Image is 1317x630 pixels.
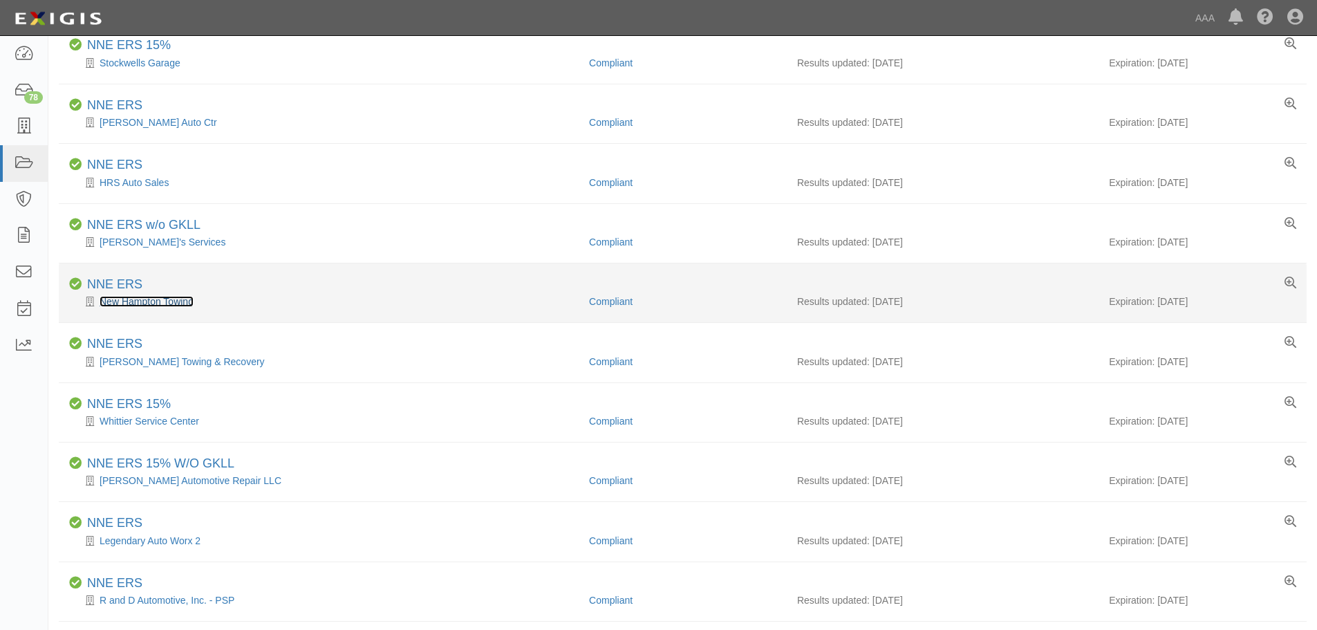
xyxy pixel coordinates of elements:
div: New Hampton Towing [69,295,579,308]
div: Results updated: [DATE] [797,355,1088,369]
a: [PERSON_NAME]'s Services [100,237,225,248]
div: Toupin Towing & Recovery [69,355,579,369]
div: Expiration: [DATE] [1109,474,1296,488]
div: Expiration: [DATE] [1109,355,1296,369]
a: Compliant [589,117,633,128]
div: Whiting's Automotive Repair LLC [69,474,579,488]
div: Expiration: [DATE] [1109,295,1296,308]
div: R and D Automotive, Inc. - PSP [69,593,579,607]
a: NNE ERS [87,158,142,172]
div: NNE ERS [87,516,142,531]
a: AAA [1188,4,1222,32]
a: View results summary [1285,38,1296,50]
div: NNE ERS [87,337,142,352]
div: NNE ERS [87,158,142,173]
a: Compliant [589,535,633,546]
a: [PERSON_NAME] Towing & Recovery [100,356,265,367]
div: Stockwells Garage [69,56,579,70]
div: Expiration: [DATE] [1109,534,1296,548]
div: NNE ERS 15% [87,38,171,53]
a: View results summary [1285,218,1296,230]
a: NNE ERS 15% [87,38,171,52]
a: New Hampton Towing [100,296,194,307]
a: Compliant [589,356,633,367]
a: View results summary [1285,337,1296,349]
i: Compliant [69,278,82,290]
a: View results summary [1285,277,1296,290]
div: Expiration: [DATE] [1109,593,1296,607]
a: NNE ERS [87,98,142,112]
i: Compliant [69,158,82,171]
div: Carrara's Services [69,235,579,249]
i: Compliant [69,337,82,350]
a: Stockwells Garage [100,57,180,68]
div: Whittier Service Center [69,414,579,428]
a: R and D Automotive, Inc. - PSP [100,595,234,606]
a: Compliant [589,595,633,606]
a: HRS Auto Sales [100,177,169,188]
div: Results updated: [DATE] [797,295,1088,308]
a: NNE ERS [87,516,142,530]
a: [PERSON_NAME] Auto Ctr [100,117,217,128]
a: Compliant [589,177,633,188]
img: logo-5460c22ac91f19d4615b14bd174203de0afe785f0fc80cf4dbbc73dc1793850b.png [10,6,106,31]
a: NNE ERS w/o GKLL [87,218,200,232]
a: [PERSON_NAME] Automotive Repair LLC [100,475,281,486]
div: Expiration: [DATE] [1109,235,1296,249]
a: NNE ERS [87,277,142,291]
div: NNE ERS w/o GKLL [87,218,200,233]
div: Results updated: [DATE] [797,176,1088,189]
div: Results updated: [DATE] [797,115,1088,129]
div: Expiration: [DATE] [1109,176,1296,189]
i: Compliant [69,398,82,410]
a: Compliant [589,416,633,427]
div: Expiration: [DATE] [1109,56,1296,70]
a: Compliant [589,57,633,68]
a: Compliant [589,475,633,486]
a: View results summary [1285,158,1296,170]
div: Legendary Auto Worx 2 [69,534,579,548]
i: Compliant [69,577,82,589]
div: Results updated: [DATE] [797,414,1088,428]
div: NNE ERS [87,576,142,591]
i: Help Center - Complianz [1257,10,1273,26]
div: Arnold's Auto Ctr [69,115,579,129]
div: HRS Auto Sales [69,176,579,189]
a: View results summary [1285,576,1296,589]
div: Results updated: [DATE] [797,56,1088,70]
a: View results summary [1285,456,1296,469]
a: NNE ERS [87,576,142,590]
a: NNE ERS 15% W/O GKLL [87,456,234,470]
i: Compliant [69,39,82,51]
i: Compliant [69,99,82,111]
a: View results summary [1285,516,1296,528]
div: Results updated: [DATE] [797,534,1088,548]
i: Compliant [69,457,82,470]
div: Results updated: [DATE] [797,593,1088,607]
a: Compliant [589,296,633,307]
a: Legendary Auto Worx 2 [100,535,200,546]
div: Results updated: [DATE] [797,235,1088,249]
div: Results updated: [DATE] [797,474,1088,488]
div: NNE ERS [87,277,142,293]
div: NNE ERS [87,98,142,113]
div: NNE ERS 15% [87,397,171,412]
i: Compliant [69,517,82,529]
div: NNE ERS 15% W/O GKLL [87,456,234,472]
div: 78 [24,91,43,104]
a: View results summary [1285,98,1296,111]
a: Compliant [589,237,633,248]
a: NNE ERS 15% [87,397,171,411]
div: Expiration: [DATE] [1109,414,1296,428]
div: Expiration: [DATE] [1109,115,1296,129]
a: NNE ERS [87,337,142,351]
a: View results summary [1285,397,1296,409]
i: Compliant [69,219,82,231]
a: Whittier Service Center [100,416,199,427]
